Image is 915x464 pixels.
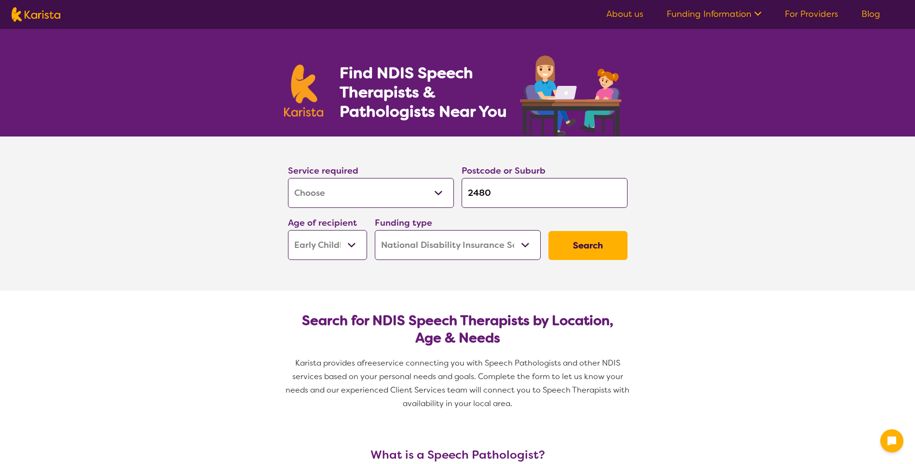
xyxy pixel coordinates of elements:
[296,312,620,347] h2: Search for NDIS Speech Therapists by Location, Age & Needs
[861,8,880,20] a: Blog
[512,52,631,136] img: speech-therapy
[606,8,643,20] a: About us
[462,165,546,177] label: Postcode or Suburb
[548,231,628,260] button: Search
[284,448,631,462] h3: What is a Speech Pathologist?
[667,8,762,20] a: Funding Information
[375,217,432,229] label: Funding type
[286,358,631,409] span: service connecting you with Speech Pathologists and other NDIS services based on your personal ne...
[362,358,377,368] span: free
[284,65,324,117] img: Karista logo
[462,178,628,208] input: Type
[295,358,362,368] span: Karista provides a
[785,8,838,20] a: For Providers
[288,217,357,229] label: Age of recipient
[12,7,60,22] img: Karista logo
[340,63,518,121] h1: Find NDIS Speech Therapists & Pathologists Near You
[288,165,358,177] label: Service required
